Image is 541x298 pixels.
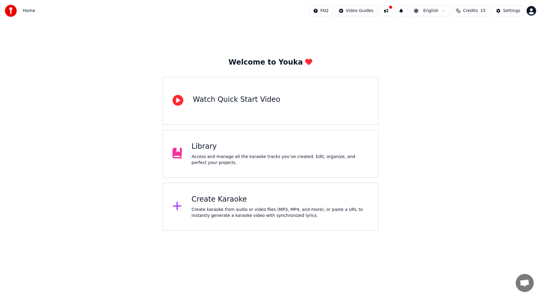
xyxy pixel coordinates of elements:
div: Access and manage all the karaoke tracks you’ve created. Edit, organize, and perfect your projects. [191,154,368,166]
button: Video Guides [335,5,377,16]
button: Credits15 [452,5,489,16]
button: Settings [492,5,524,16]
button: FAQ [309,5,332,16]
div: Library [191,142,368,151]
nav: breadcrumb [23,8,35,14]
img: youka [5,5,17,17]
span: Credits [463,8,478,14]
div: Settings [503,8,520,14]
div: Create Karaoke [191,195,368,204]
div: Watch Quick Start Video [193,95,280,105]
span: 15 [480,8,486,14]
span: Home [23,8,35,14]
div: Create karaoke from audio or video files (MP3, MP4, and more), or paste a URL to instantly genera... [191,207,368,219]
div: Open chat [516,274,534,292]
div: Welcome to Youka [229,58,313,67]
